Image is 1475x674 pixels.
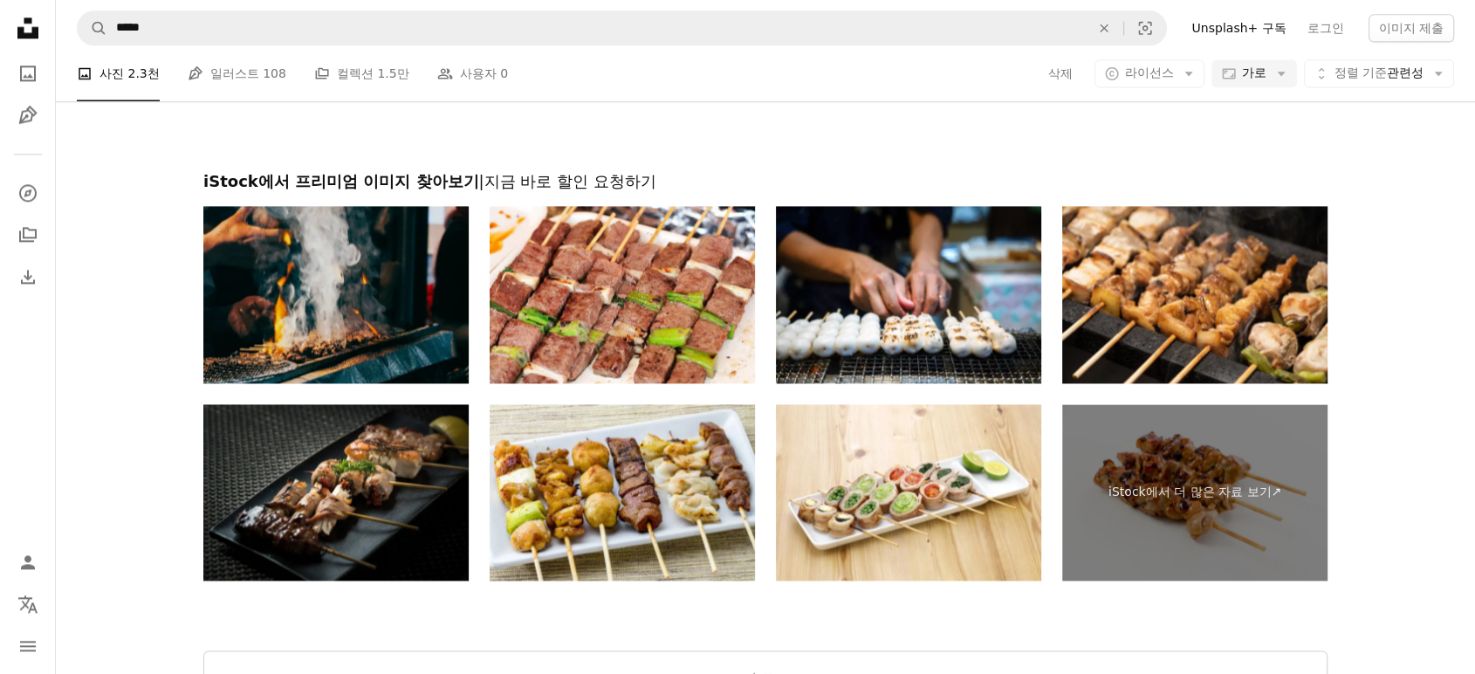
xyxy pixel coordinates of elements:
[1094,59,1204,87] button: 라이선스
[1062,404,1327,581] a: iStock에서 더 많은 자료 보기↗
[10,10,45,49] a: 홈 — Unsplash
[188,45,286,101] a: 일러스트 108
[263,64,286,83] span: 108
[314,45,409,101] a: 컬렉션 1.5만
[490,404,755,581] img: 야 키 토리
[1062,206,1327,383] img: 야 키 토리
[1125,65,1174,79] span: 라이선스
[776,206,1041,383] img: Mitarashi Dango
[10,98,45,133] a: 일러스트
[479,172,656,190] span: | 지금 바로 할인 요청하기
[1242,65,1266,82] span: 가로
[1297,14,1355,42] a: 로그인
[1181,14,1296,42] a: Unsplash+ 구독
[203,206,469,383] img: 야 키 토리
[77,10,1167,45] form: 사이트 전체에서 이미지 찾기
[10,545,45,580] a: 로그인 / 가입
[203,404,469,581] img: 일본 꼬치
[1047,59,1074,87] button: 삭제
[1085,11,1123,45] button: 삭제
[377,64,408,83] span: 1.5만
[776,404,1041,581] img: 일본 음식. 얇게 썬 돼지고기 고기에 싸인 채소는 꼬치에 구워지고 구워져 있습니다.
[203,171,1327,192] h2: iStock에서 프리미엄 이미지 찾아보기
[1334,65,1387,79] span: 정렬 기준
[10,175,45,210] a: 탐색
[10,259,45,294] a: 다운로드 내역
[1334,65,1424,82] span: 관련성
[1124,11,1166,45] button: 시각적 검색
[1369,14,1454,42] button: 이미지 제출
[1211,59,1297,87] button: 가로
[490,206,755,383] img: BBQ 고기류
[1304,59,1454,87] button: 정렬 기준관련성
[10,587,45,622] button: 언어
[437,45,508,101] a: 사용자 0
[78,11,107,45] button: Unsplash 검색
[500,64,508,83] span: 0
[10,217,45,252] a: 컬렉션
[10,56,45,91] a: 사진
[10,629,45,664] button: 메뉴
